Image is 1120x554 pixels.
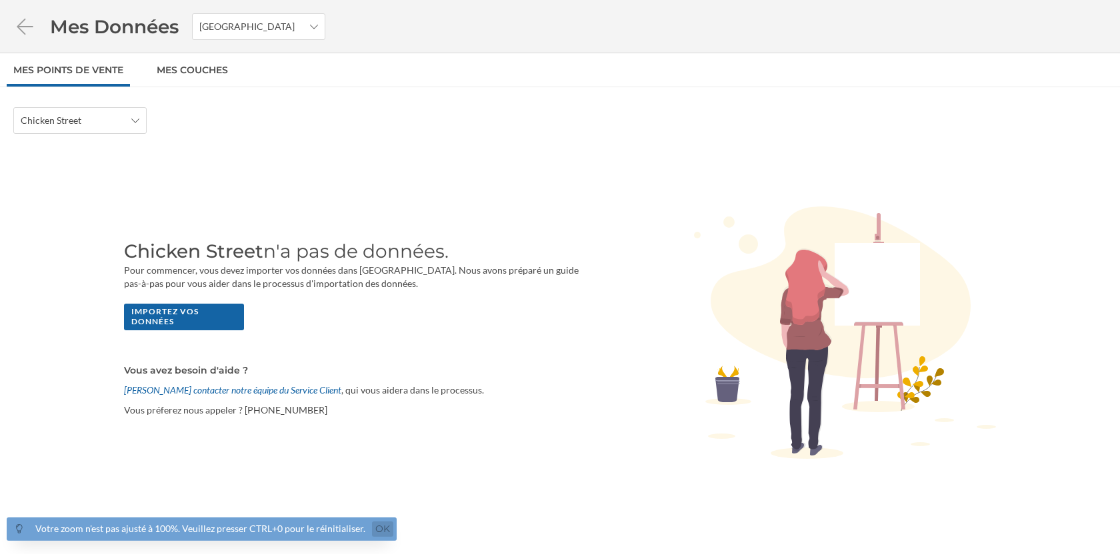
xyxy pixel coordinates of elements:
p: Pour commencer, vous devez importer vos données dans [GEOGRAPHIC_DATA]. Nous avons préparé un gui... [124,264,584,290]
strong: Chicken Street [124,240,263,262]
a: [PERSON_NAME] contacter notre équipe du Service Client [124,384,341,396]
div: Importez vos données [125,302,243,332]
a: Ok [372,521,393,537]
a: Mes points de vente [7,53,130,87]
a: Mes Couches [150,53,235,87]
p: , qui vous aidera dans le processus. [124,384,584,397]
span: Mes Données [50,14,179,39]
span: Chicken Street [21,114,81,127]
div: Votre zoom n'est pas ajusté à 100%. Veuillez presser CTRL+0 pour le réinitialiser. [35,522,365,535]
p: Vous préferez nous appeler ? [PHONE_NUMBER] [124,404,584,417]
h1: n'a pas de données. [124,238,584,264]
span: Support [28,9,76,21]
span: [GEOGRAPHIC_DATA] [199,20,295,33]
h4: Vous avez besoin d'aide ? [124,364,584,377]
